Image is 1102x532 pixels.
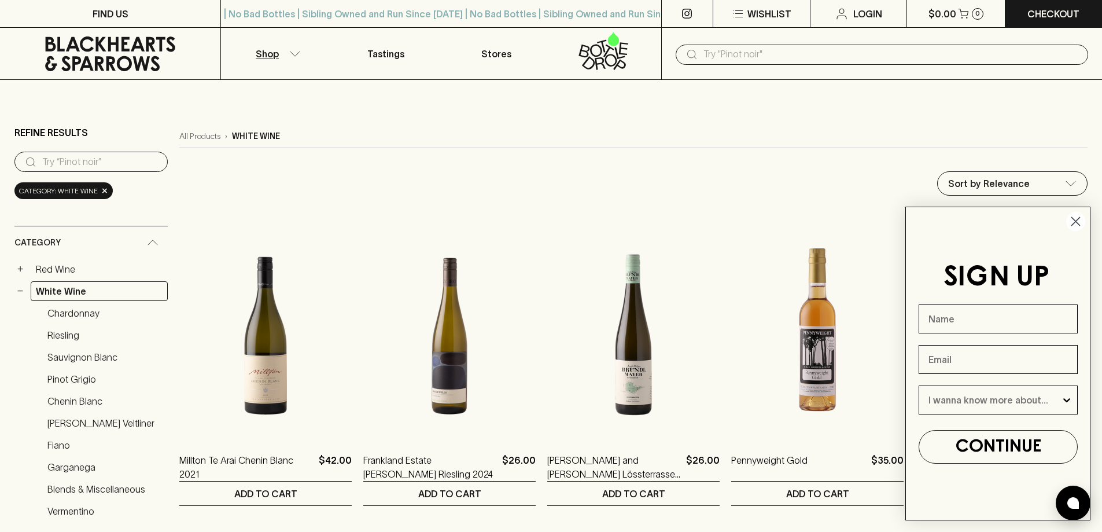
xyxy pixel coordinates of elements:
[367,47,404,61] p: Tastings
[19,185,98,197] span: Category: white wine
[42,391,168,411] a: Chenin Blanc
[232,130,280,142] p: white wine
[179,233,352,436] img: Millton Te Arai Chenin Blanc 2021
[42,457,168,477] a: Garganega
[481,47,511,61] p: Stores
[42,413,168,433] a: [PERSON_NAME] Veltliner
[101,185,108,197] span: ×
[14,126,88,140] p: Refine Results
[871,453,904,481] p: $35.00
[919,304,1078,333] input: Name
[179,453,314,481] a: Millton Te Arai Chenin Blanc 2021
[919,345,1078,374] input: Email
[547,233,720,436] img: Josef and Philipp Brundlmayer Lössterrassen Grüner Veltliner 2021
[42,347,168,367] a: Sauvignon Blanc
[1066,211,1086,232] button: Close dialog
[42,303,168,323] a: Chardonnay
[943,265,1049,291] span: SIGN UP
[363,453,497,481] a: Frankland Estate [PERSON_NAME] Riesling 2024
[42,325,168,345] a: Riesling
[42,479,168,499] a: Blends & Miscellaneous
[938,172,1087,195] div: Sort by Relevance
[948,177,1030,190] p: Sort by Relevance
[179,482,352,505] button: ADD TO CART
[31,259,168,279] a: Red Wine
[42,153,159,171] input: Try “Pinot noir”
[363,482,536,505] button: ADD TO CART
[319,453,352,481] p: $42.00
[1027,7,1079,21] p: Checkout
[731,233,904,436] img: Pennyweight Gold
[928,386,1061,414] input: I wanna know more about...
[547,453,681,481] a: [PERSON_NAME] and [PERSON_NAME] Lössterrassen [PERSON_NAME] Veltliner 2021
[928,7,956,21] p: $0.00
[225,130,227,142] p: ›
[363,233,536,436] img: Frankland Estate Rocky Gully Riesling 2024
[547,482,720,505] button: ADD TO CART
[418,487,481,501] p: ADD TO CART
[221,28,331,79] button: Shop
[1061,386,1072,414] button: Show Options
[786,487,849,501] p: ADD TO CART
[14,226,168,259] div: Category
[975,10,980,17] p: 0
[602,487,665,501] p: ADD TO CART
[93,7,128,21] p: FIND US
[1067,497,1079,509] img: bubble-icon
[894,195,1102,532] div: FLYOUT Form
[731,453,808,481] a: Pennyweight Gold
[42,435,168,455] a: Fiano
[14,236,61,250] span: Category
[686,453,720,481] p: $26.00
[703,45,1079,64] input: Try "Pinot noir"
[919,430,1078,464] button: CONTINUE
[747,7,791,21] p: Wishlist
[256,47,279,61] p: Shop
[502,453,536,481] p: $26.00
[179,130,220,142] a: All Products
[331,28,441,79] a: Tastings
[441,28,551,79] a: Stores
[234,487,297,501] p: ADD TO CART
[42,501,168,521] a: Vermentino
[731,482,904,505] button: ADD TO CART
[853,7,882,21] p: Login
[14,285,26,297] button: −
[14,263,26,275] button: +
[31,281,168,301] a: White Wine
[42,369,168,389] a: Pinot Grigio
